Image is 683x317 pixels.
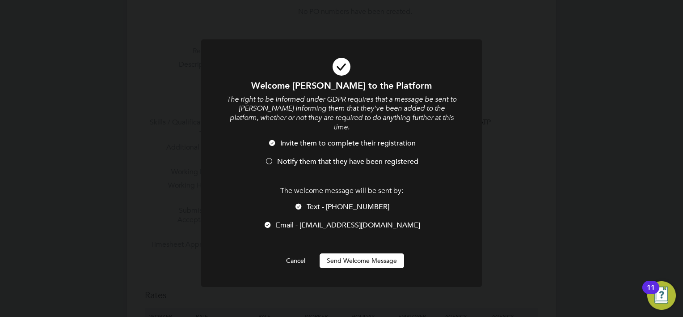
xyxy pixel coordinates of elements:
button: Cancel [279,253,312,268]
span: Notify them that they have been registered [277,157,418,166]
button: Send Welcome Message [320,253,404,268]
p: The welcome message will be sent by: [225,186,458,196]
div: 11 [647,287,655,299]
i: The right to be informed under GDPR requires that a message be sent to [PERSON_NAME] informing th... [227,95,456,132]
span: Text - [PHONE_NUMBER] [307,202,389,211]
button: Open Resource Center, 11 new notifications [647,281,676,310]
span: Invite them to complete their registration [280,139,416,148]
span: Email - [EMAIL_ADDRESS][DOMAIN_NAME] [276,221,420,230]
h1: Welcome [PERSON_NAME] to the Platform [225,80,458,91]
